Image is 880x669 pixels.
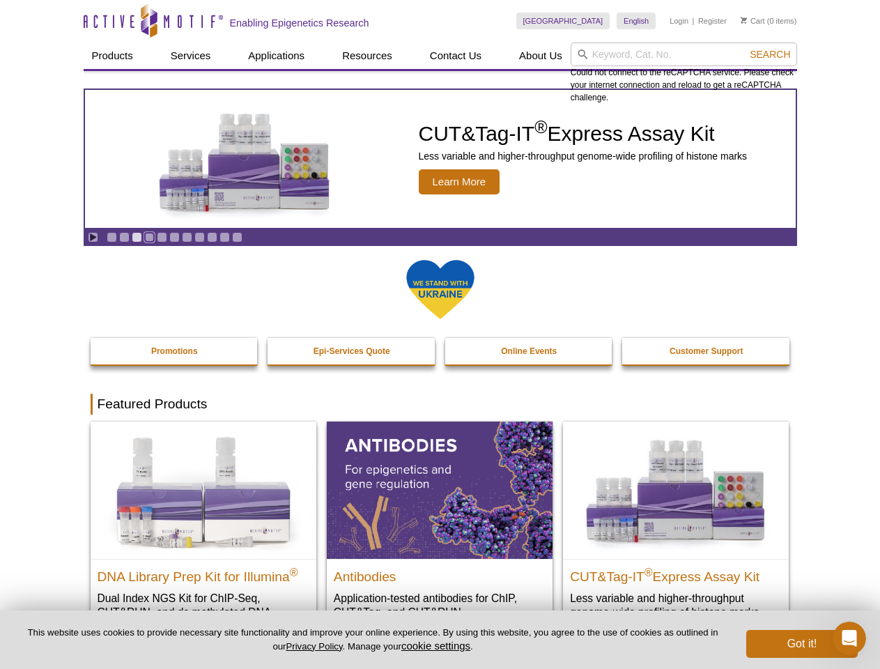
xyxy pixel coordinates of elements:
a: All Antibodies Antibodies Application-tested antibodies for ChIP, CUT&Tag, and CUT&RUN. [327,422,553,633]
a: About Us [511,43,571,69]
sup: ® [644,566,653,578]
a: CUT&Tag-IT® Express Assay Kit CUT&Tag-IT®Express Assay Kit Less variable and higher-throughput ge... [563,422,789,633]
img: All Antibodies [327,422,553,558]
a: Go to slide 6 [169,232,180,243]
a: Epi-Services Quote [268,338,436,364]
a: Products [84,43,141,69]
p: Application-tested antibodies for ChIP, CUT&Tag, and CUT&RUN. [334,591,546,620]
h2: CUT&Tag-IT Express Assay Kit [419,123,748,144]
button: Search [746,48,794,61]
input: Keyword, Cat. No. [571,43,797,66]
a: CUT&Tag-IT Express Assay Kit CUT&Tag-IT®Express Assay Kit Less variable and higher-throughput gen... [85,90,796,228]
a: Go to slide 1 [107,232,117,243]
p: This website uses cookies to provide necessary site functionality and improve your online experie... [22,626,723,653]
h2: DNA Library Prep Kit for Illumina [98,563,309,584]
img: We Stand With Ukraine [406,259,475,321]
strong: Customer Support [670,346,743,356]
article: CUT&Tag-IT Express Assay Kit [85,90,796,228]
button: Got it! [746,630,858,658]
a: Contact Us [422,43,490,69]
li: | [693,13,695,29]
a: Toggle autoplay [88,232,98,243]
img: Your Cart [741,17,747,24]
sup: ® [534,117,547,137]
a: Go to slide 8 [194,232,205,243]
h2: Featured Products [91,394,790,415]
a: Go to slide 5 [157,232,167,243]
strong: Online Events [501,346,557,356]
img: CUT&Tag-IT Express Assay Kit [130,82,360,236]
a: Go to slide 11 [232,232,242,243]
div: Could not connect to the reCAPTCHA service. Please check your internet connection and reload to g... [571,43,797,104]
a: Online Events [445,338,614,364]
span: Learn More [419,169,500,194]
span: Search [750,49,790,60]
a: Register [698,16,727,26]
a: Login [670,16,688,26]
a: Go to slide 9 [207,232,217,243]
a: Services [162,43,219,69]
a: Privacy Policy [286,641,342,652]
a: Promotions [91,338,259,364]
a: Go to slide 2 [119,232,130,243]
a: Applications [240,43,313,69]
img: DNA Library Prep Kit for Illumina [91,422,316,558]
a: DNA Library Prep Kit for Illumina DNA Library Prep Kit for Illumina® Dual Index NGS Kit for ChIP-... [91,422,316,647]
a: [GEOGRAPHIC_DATA] [516,13,610,29]
strong: Promotions [151,346,198,356]
h2: CUT&Tag-IT Express Assay Kit [570,563,782,584]
a: Go to slide 7 [182,232,192,243]
a: Customer Support [622,338,791,364]
a: Go to slide 10 [219,232,230,243]
a: Cart [741,16,765,26]
button: cookie settings [401,640,470,652]
li: (0 items) [741,13,797,29]
a: English [617,13,656,29]
iframe: Intercom live chat [833,622,866,655]
p: Less variable and higher-throughput genome-wide profiling of histone marks [419,150,748,162]
img: CUT&Tag-IT® Express Assay Kit [563,422,789,558]
p: Less variable and higher-throughput genome-wide profiling of histone marks​. [570,591,782,620]
sup: ® [290,566,298,578]
p: Dual Index NGS Kit for ChIP-Seq, CUT&RUN, and ds methylated DNA assays. [98,591,309,633]
a: Go to slide 4 [144,232,155,243]
a: Resources [334,43,401,69]
a: Go to slide 3 [132,232,142,243]
h2: Antibodies [334,563,546,584]
strong: Epi-Services Quote [314,346,390,356]
h2: Enabling Epigenetics Research [230,17,369,29]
